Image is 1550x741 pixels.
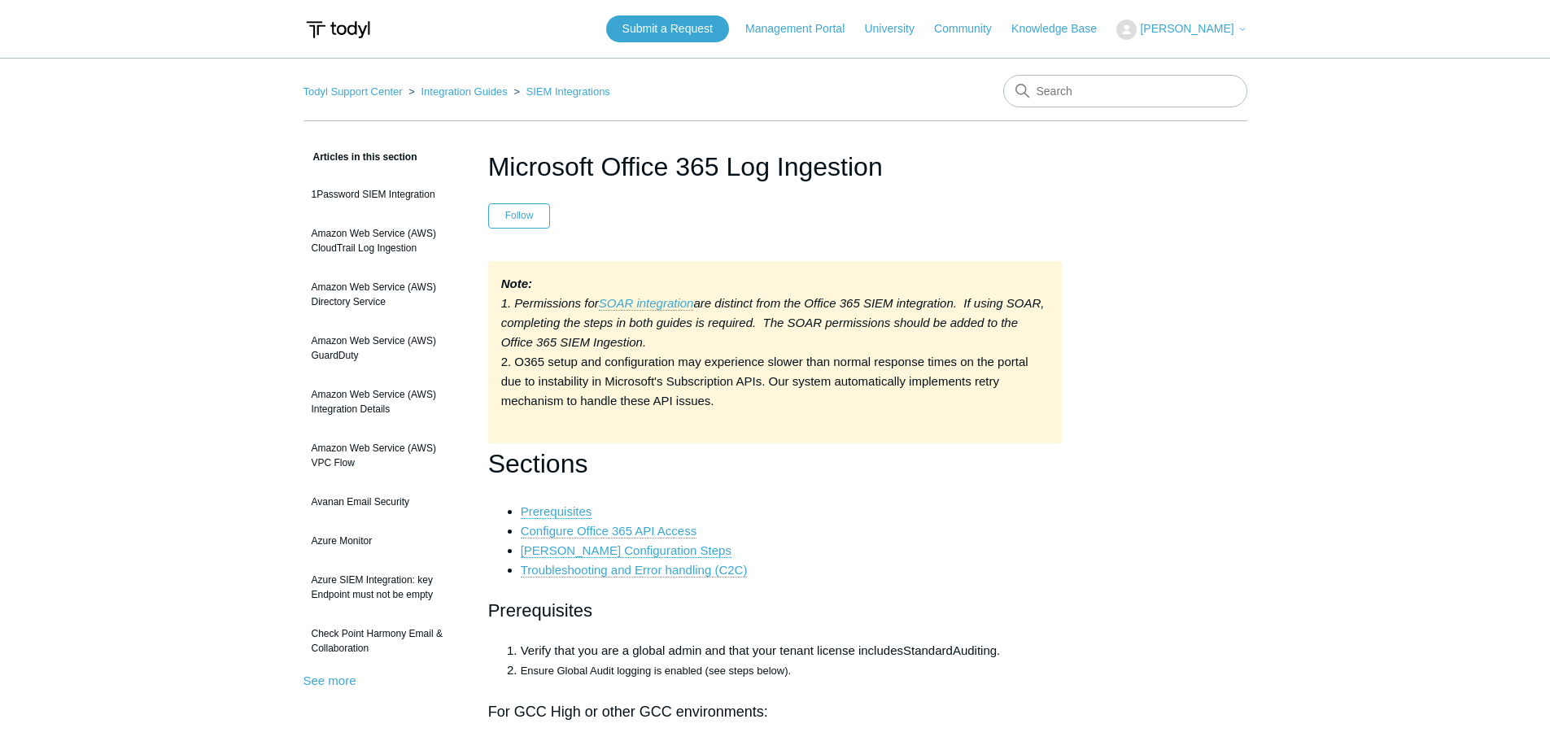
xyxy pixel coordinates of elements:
[303,15,373,45] img: Todyl Support Center Help Center home page
[303,486,464,517] a: Avanan Email Security
[526,85,610,98] a: SIEM Integrations
[1116,20,1247,40] button: [PERSON_NAME]
[405,85,510,98] li: Integration Guides
[421,85,507,98] a: Integration Guides
[521,643,903,657] span: Verify that you are a global admin and that your tenant license includes
[1003,75,1247,107] input: Search
[303,379,464,425] a: Amazon Web Service (AWS) Integration Details
[303,179,464,210] a: 1Password SIEM Integration
[488,261,1063,443] div: 2. O365 setup and configuration may experience slower than normal response times on the portal du...
[1011,20,1113,37] a: Knowledge Base
[953,643,997,657] span: Auditing
[303,151,417,163] span: Articles in this section
[303,525,464,556] a: Azure Monitor
[303,618,464,664] a: Check Point Harmony Email & Collaboration
[303,218,464,264] a: Amazon Web Service (AWS) CloudTrail Log Ingestion
[303,325,464,371] a: Amazon Web Service (AWS) GuardDuty
[521,504,592,519] a: Prerequisites
[521,524,697,538] a: Configure Office 365 API Access
[599,296,694,311] a: SOAR integration
[501,296,599,310] em: 1. Permissions for
[903,643,953,657] span: Standard
[488,147,1063,186] h1: Microsoft Office 365 Log Ingestion
[488,443,1063,485] h1: Sections
[997,643,1000,657] span: .
[488,203,551,228] button: Follow Article
[303,272,464,317] a: Amazon Web Service (AWS) Directory Service
[864,20,930,37] a: University
[488,596,1063,625] h2: Prerequisites
[606,15,729,42] a: Submit a Request
[1140,22,1233,35] span: [PERSON_NAME]
[599,296,694,310] em: SOAR integration
[521,543,731,558] a: [PERSON_NAME] Configuration Steps
[303,433,464,478] a: Amazon Web Service (AWS) VPC Flow
[510,85,610,98] li: SIEM Integrations
[521,563,748,578] a: Troubleshooting and Error handling (C2C)
[488,704,768,720] span: For GCC High or other GCC environments:
[303,85,403,98] a: Todyl Support Center
[303,85,406,98] li: Todyl Support Center
[501,277,532,290] strong: Note:
[303,564,464,610] a: Azure SIEM Integration: key Endpoint must not be empty
[934,20,1008,37] a: Community
[745,20,861,37] a: Management Portal
[521,665,791,677] span: Ensure Global Audit logging is enabled (see steps below).
[501,296,1045,349] em: are distinct from the Office 365 SIEM integration. If using SOAR, completing the steps in both gu...
[303,673,356,687] a: See more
